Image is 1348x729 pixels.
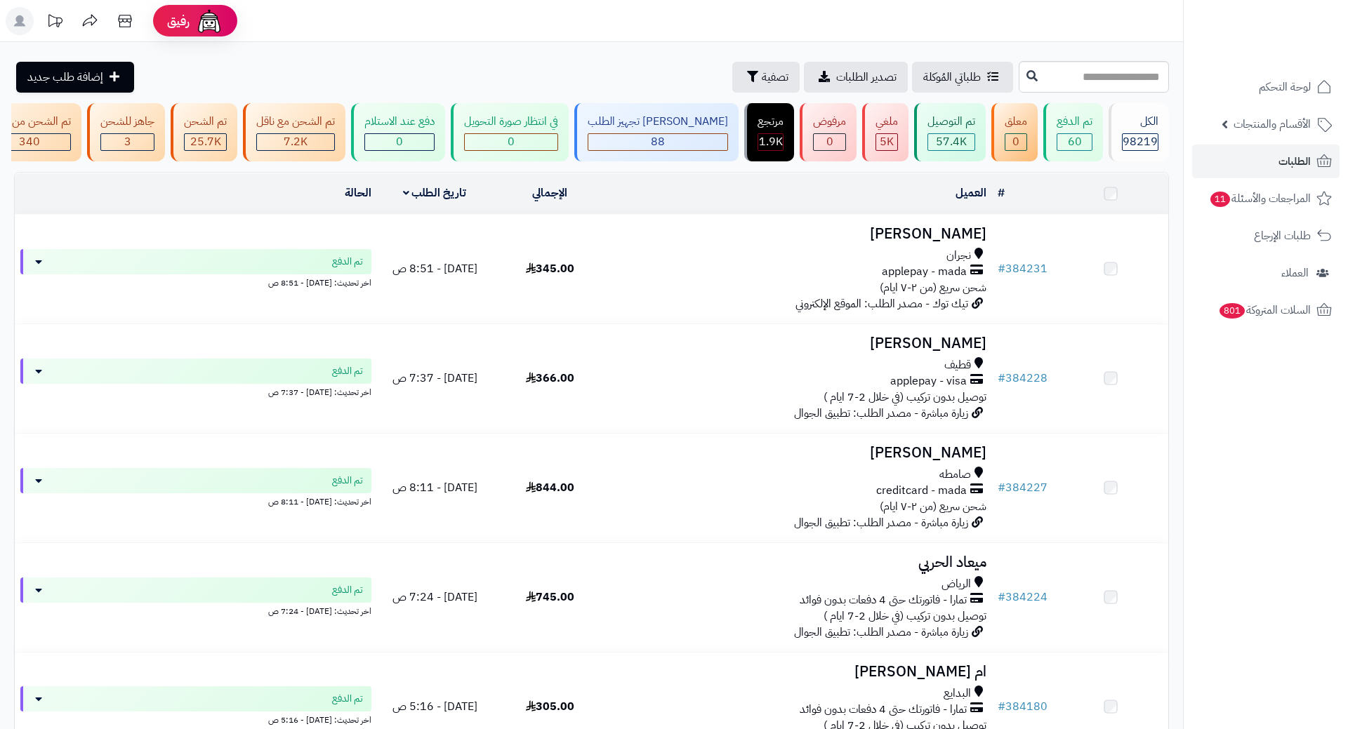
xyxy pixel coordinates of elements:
[332,364,363,378] span: تم الدفع
[759,133,783,150] span: 1.9K
[923,69,981,86] span: طلباتي المُوكلة
[939,467,971,483] span: صامطه
[1218,300,1311,320] span: السلات المتروكة
[927,114,975,130] div: تم التوصيل
[794,624,968,641] span: زيارة مباشرة - مصدر الطلب: تطبيق الجوال
[1192,70,1340,104] a: لوحة التحكم
[941,576,971,592] span: الرياض
[365,134,434,150] div: 0
[526,698,574,715] span: 305.00
[84,103,168,161] a: جاهز للشحن 3
[614,226,986,242] h3: [PERSON_NAME]
[571,103,741,161] a: [PERSON_NAME] تجهيز الطلب 88
[184,114,227,130] div: تم الشحن
[1005,134,1026,150] div: 0
[348,103,448,161] a: دفع عند الاستلام 0
[814,134,845,150] div: 0
[880,498,986,515] span: شحن سريع (من ٢-٧ ايام)
[824,608,986,624] span: توصيل بدون تركيب (في خلال 2-7 ايام )
[998,698,1005,715] span: #
[257,134,334,150] div: 7222
[1012,133,1019,150] span: 0
[836,69,897,86] span: تصدير الطلبات
[240,103,348,161] a: تم الشحن مع ناقل 7.2K
[758,134,783,150] div: 1874
[168,103,240,161] a: تم الشحن 25.7K
[1123,133,1158,150] span: 98219
[614,664,986,680] h3: ام [PERSON_NAME]
[794,405,968,422] span: زيارة مباشرة - مصدر الطلب: تطبيق الجوال
[465,134,557,150] div: 0
[1192,293,1340,327] a: السلات المتروكة801
[944,357,971,373] span: قطيف
[795,295,968,312] span: تيك توك - مصدر الطلب: الموقع الإلكتروني
[1192,145,1340,178] a: الطلبات
[758,114,784,130] div: مرتجع
[911,103,989,161] a: تم التوصيل 57.4K
[998,479,1005,496] span: #
[403,185,467,201] a: تاريخ الطلب
[190,133,221,150] span: 25.7K
[526,589,574,606] span: 745.00
[20,711,371,726] div: اخر تحديث: [DATE] - 5:16 ص
[345,185,371,201] a: الحالة
[890,373,967,389] span: applepay - visa
[880,279,986,296] span: شحن سريع (من ٢-٧ ايام)
[19,133,40,150] span: 340
[124,133,131,150] span: 3
[651,133,665,150] span: 88
[826,133,833,150] span: 0
[762,69,788,86] span: تصفية
[588,114,728,130] div: [PERSON_NAME] تجهيز الطلب
[185,134,226,150] div: 25677
[1234,114,1311,134] span: الأقسام والمنتجات
[794,514,968,531] span: زيارة مباشرة - مصدر الطلب: تطبيق الجوال
[998,370,1005,387] span: #
[526,260,574,277] span: 345.00
[1254,226,1311,246] span: طلبات الإرجاع
[936,133,967,150] span: 57.4K
[101,134,154,150] div: 3
[526,370,574,387] span: 366.00
[824,389,986,406] span: توصيل بدون تركيب (في خلال 2-7 ايام )
[912,62,1013,93] a: طلباتي المُوكلة
[1253,39,1335,69] img: logo-2.png
[614,335,986,352] h3: [PERSON_NAME]
[1122,114,1158,130] div: الكل
[1192,182,1340,215] a: المراجعات والأسئلة11
[876,134,897,150] div: 5030
[880,133,894,150] span: 5K
[1106,103,1172,161] a: الكل98219
[998,260,1048,277] a: #384231
[27,69,103,86] span: إضافة طلب جديد
[800,702,967,718] span: تمارا - فاتورتك حتى 4 دفعات بدون فوائد
[804,62,908,93] a: تصدير الطلبات
[195,7,223,35] img: ai-face.png
[944,685,971,702] span: البدايع
[16,62,134,93] a: إضافة طلب جديد
[1281,263,1309,283] span: العملاء
[876,483,967,499] span: creditcard - mada
[526,479,574,496] span: 844.00
[1278,152,1311,171] span: الطلبات
[508,133,515,150] span: 0
[859,103,911,161] a: ملغي 5K
[614,554,986,570] h3: ميعاد الحربي
[998,479,1048,496] a: #384227
[741,103,797,161] a: مرتجع 1.9K
[813,114,846,130] div: مرفوض
[256,114,335,130] div: تم الشحن مع ناقل
[332,583,363,597] span: تم الدفع
[1192,256,1340,290] a: العملاء
[588,134,727,150] div: 88
[797,103,859,161] a: مرفوض 0
[998,260,1005,277] span: #
[1220,303,1245,319] span: 801
[1068,133,1082,150] span: 60
[1192,219,1340,253] a: طلبات الإرجاع
[1057,134,1092,150] div: 60
[20,603,371,617] div: اخر تحديث: [DATE] - 7:24 ص
[614,445,986,461] h3: [PERSON_NAME]
[20,384,371,399] div: اخر تحديث: [DATE] - 7:37 ص
[332,255,363,269] span: تم الدفع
